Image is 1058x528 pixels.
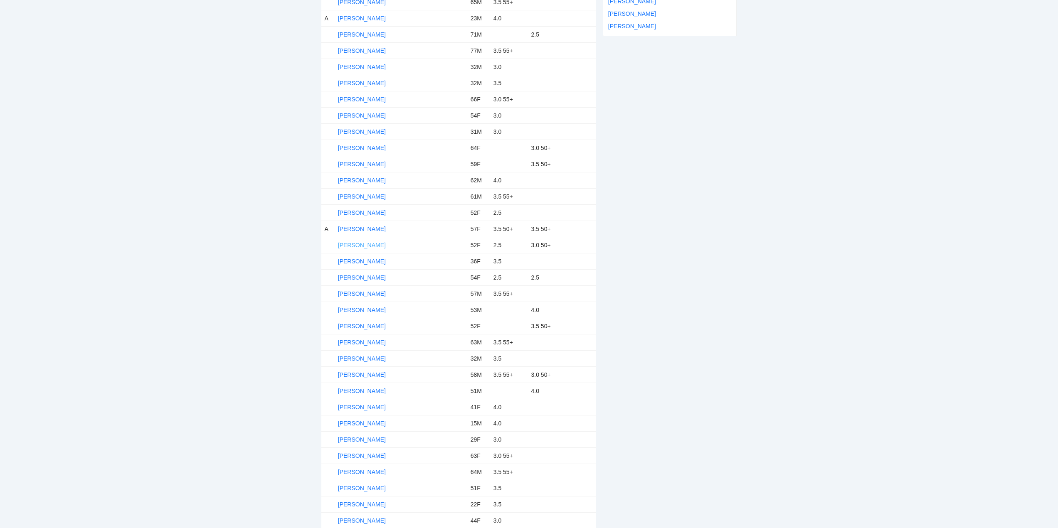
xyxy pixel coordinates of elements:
a: [PERSON_NAME] [338,242,386,248]
td: 2.5 [490,269,528,285]
a: [PERSON_NAME] [338,323,386,329]
a: [PERSON_NAME] [338,517,386,524]
td: 3.5 [490,496,528,512]
td: 4.0 [490,415,528,431]
td: 3.0 50+ [528,140,561,156]
td: 63F [467,447,490,464]
a: [PERSON_NAME] [338,177,386,184]
td: 3.0 [490,431,528,447]
td: A [321,10,335,26]
td: 32M [467,59,490,75]
a: [PERSON_NAME] [338,145,386,151]
a: [PERSON_NAME] [338,485,386,491]
td: 3.5 55+ [490,42,528,59]
td: 52F [467,237,490,253]
a: [PERSON_NAME] [338,501,386,508]
td: 54F [467,107,490,123]
td: 41F [467,399,490,415]
td: 3.5 55+ [490,285,528,302]
td: 23M [467,10,490,26]
td: 3.5 50+ [528,318,561,334]
td: 4.0 [528,302,561,318]
a: [PERSON_NAME] [338,307,386,313]
a: [PERSON_NAME] [338,371,386,378]
td: 2.5 [528,26,561,42]
a: [PERSON_NAME] [338,469,386,475]
td: 64F [467,140,490,156]
a: [PERSON_NAME] [338,274,386,281]
td: 52F [467,318,490,334]
td: 63M [467,334,490,350]
td: 31M [467,123,490,140]
a: [PERSON_NAME] [338,47,386,54]
td: 3.5 [490,350,528,366]
a: [PERSON_NAME] [338,209,386,216]
a: [PERSON_NAME] [338,64,386,70]
td: 22F [467,496,490,512]
td: 54F [467,269,490,285]
td: 32M [467,350,490,366]
td: 3.5 55+ [490,366,528,383]
td: 3.5 55+ [490,188,528,204]
a: [PERSON_NAME] [338,193,386,200]
td: 66F [467,91,490,107]
a: [PERSON_NAME] [338,31,386,38]
a: [PERSON_NAME] [338,452,386,459]
td: 3.5 [490,480,528,496]
td: 77M [467,42,490,59]
td: 3.0 [490,59,528,75]
td: 59F [467,156,490,172]
a: [PERSON_NAME] [338,436,386,443]
td: 51F [467,480,490,496]
td: 2.5 [528,269,561,285]
a: [PERSON_NAME] [338,290,386,297]
td: 3.0 [490,107,528,123]
td: 3.0 55+ [490,447,528,464]
td: 53M [467,302,490,318]
td: 52F [467,204,490,221]
td: 57F [467,221,490,237]
a: [PERSON_NAME] [338,161,386,167]
a: [PERSON_NAME] [338,388,386,394]
a: [PERSON_NAME] [338,96,386,103]
td: 64M [467,464,490,480]
a: [PERSON_NAME] [338,339,386,346]
a: [PERSON_NAME] [608,23,656,29]
td: A [321,221,335,237]
td: 58M [467,366,490,383]
a: [PERSON_NAME] [338,112,386,119]
td: 62M [467,172,490,188]
a: [PERSON_NAME] [338,128,386,135]
td: 2.5 [490,204,528,221]
td: 71M [467,26,490,42]
td: 4.0 [490,399,528,415]
td: 4.0 [490,172,528,188]
td: 3.0 55+ [490,91,528,107]
td: 57M [467,285,490,302]
td: 3.5 55+ [490,464,528,480]
a: [PERSON_NAME] [338,355,386,362]
td: 3.5 55+ [490,334,528,350]
td: 51M [467,383,490,399]
td: 61M [467,188,490,204]
td: 3.0 [490,123,528,140]
a: [PERSON_NAME] [338,80,386,86]
a: [PERSON_NAME] [608,10,656,17]
td: 4.0 [490,10,528,26]
td: 3.5 50+ [528,221,561,237]
td: 32M [467,75,490,91]
td: 4.0 [528,383,561,399]
td: 3.0 50+ [528,237,561,253]
a: [PERSON_NAME] [338,226,386,232]
td: 29F [467,431,490,447]
a: [PERSON_NAME] [338,15,386,22]
td: 15M [467,415,490,431]
td: 3.5 50+ [528,156,561,172]
td: 3.5 50+ [490,221,528,237]
td: 36F [467,253,490,269]
a: [PERSON_NAME] [338,420,386,427]
td: 2.5 [490,237,528,253]
a: [PERSON_NAME] [338,404,386,410]
a: [PERSON_NAME] [338,258,386,265]
td: 3.5 [490,75,528,91]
